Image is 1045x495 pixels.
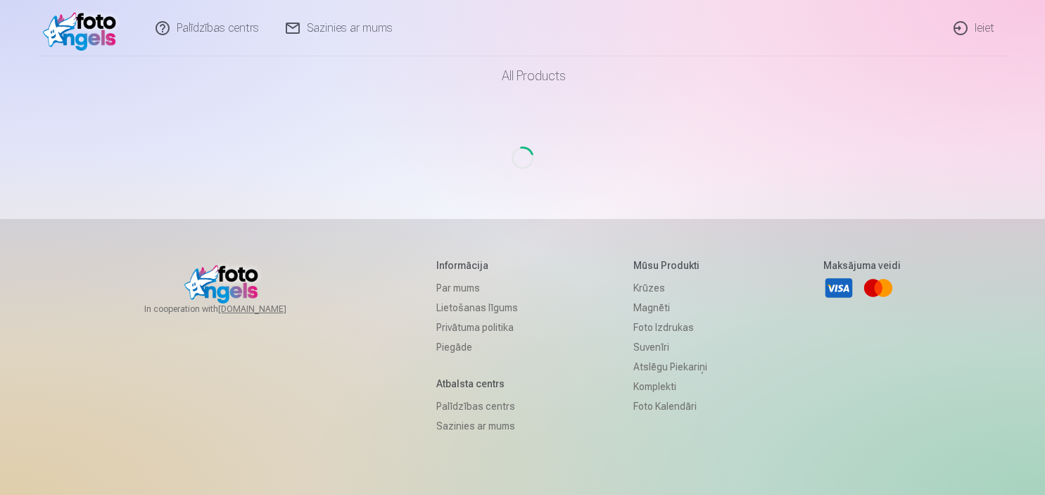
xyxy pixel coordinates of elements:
[633,278,707,298] a: Krūzes
[633,396,707,416] a: Foto kalendāri
[144,303,320,315] span: In cooperation with
[436,278,518,298] a: Par mums
[633,258,707,272] h5: Mūsu produkti
[633,298,707,318] a: Magnēti
[436,396,518,416] a: Palīdzības centrs
[633,357,707,377] a: Atslēgu piekariņi
[43,6,124,51] img: /v1
[436,337,518,357] a: Piegāde
[863,272,894,303] a: Mastercard
[633,337,707,357] a: Suvenīri
[633,318,707,337] a: Foto izdrukas
[823,272,854,303] a: Visa
[436,318,518,337] a: Privātuma politika
[462,56,583,96] a: All products
[633,377,707,396] a: Komplekti
[218,303,320,315] a: [DOMAIN_NAME]
[823,258,901,272] h5: Maksājuma veidi
[436,416,518,436] a: Sazinies ar mums
[436,298,518,318] a: Lietošanas līgums
[436,258,518,272] h5: Informācija
[436,377,518,391] h5: Atbalsta centrs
